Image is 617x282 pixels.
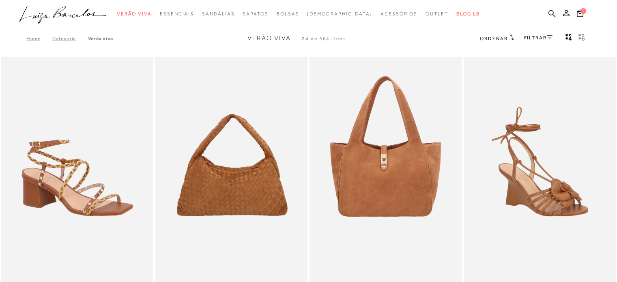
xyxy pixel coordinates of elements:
span: Verão Viva [117,11,152,17]
a: Verão Viva [88,36,113,41]
a: Home [26,36,52,41]
span: Verão Viva [247,34,291,42]
a: noSubCategoriesText [381,6,417,22]
span: Sandálias [202,11,234,17]
a: Categoria [52,36,88,41]
a: noSubCategoriesText [160,6,194,22]
a: noSubCategoriesText [277,6,299,22]
span: Bolsas [277,11,299,17]
button: 2 [574,9,586,20]
a: noSubCategoriesText [202,6,234,22]
span: 24 de 564 itens [302,36,346,41]
span: Sapatos [243,11,268,17]
a: BLOG LB [456,6,480,22]
a: noSubCategoriesText [307,6,372,22]
a: noSubCategoriesText [117,6,152,22]
a: FILTRAR [524,35,553,41]
button: Mostrar 4 produtos por linha [563,33,574,44]
a: noSubCategoriesText [243,6,268,22]
span: [DEMOGRAPHIC_DATA] [307,11,372,17]
span: 2 [580,8,586,14]
span: Outlet [426,11,448,17]
span: Ordenar [480,36,507,41]
button: gridText6Desc [576,33,587,44]
span: Essenciais [160,11,194,17]
a: noSubCategoriesText [426,6,448,22]
span: Acessórios [381,11,417,17]
span: BLOG LB [456,11,480,17]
